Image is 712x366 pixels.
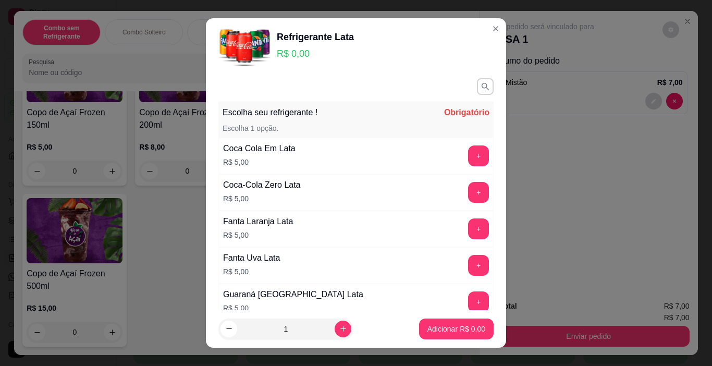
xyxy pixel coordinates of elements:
[335,321,351,337] button: increase-product-quantity
[468,182,489,203] button: add
[223,215,293,228] div: Fanta Laranja Lata
[223,123,278,133] p: Escolha 1 opção.
[218,27,271,66] img: product-image
[277,46,354,61] p: R$ 0,00
[468,218,489,239] button: add
[277,30,354,44] div: Refrigerante Lata
[223,266,280,277] p: R$ 5,00
[223,193,301,204] p: R$ 5,00
[223,106,317,119] p: Escolha seu refrigerante !
[468,255,489,276] button: add
[444,106,489,119] p: Obrigatório
[468,145,489,166] button: add
[223,230,293,240] p: R$ 5,00
[427,324,485,334] p: Adicionar R$ 0,00
[223,157,296,167] p: R$ 5,00
[468,291,489,312] button: add
[223,179,301,191] div: Coca-Cola Zero Lata
[220,321,237,337] button: decrease-product-quantity
[223,142,296,155] div: Coca Cola Em Lata
[419,319,494,339] button: Adicionar R$ 0,00
[223,303,363,313] p: R$ 5,00
[223,252,280,264] div: Fanta Uva Lata
[223,288,363,301] div: Guaraná [GEOGRAPHIC_DATA] Lata
[487,20,504,37] button: Close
